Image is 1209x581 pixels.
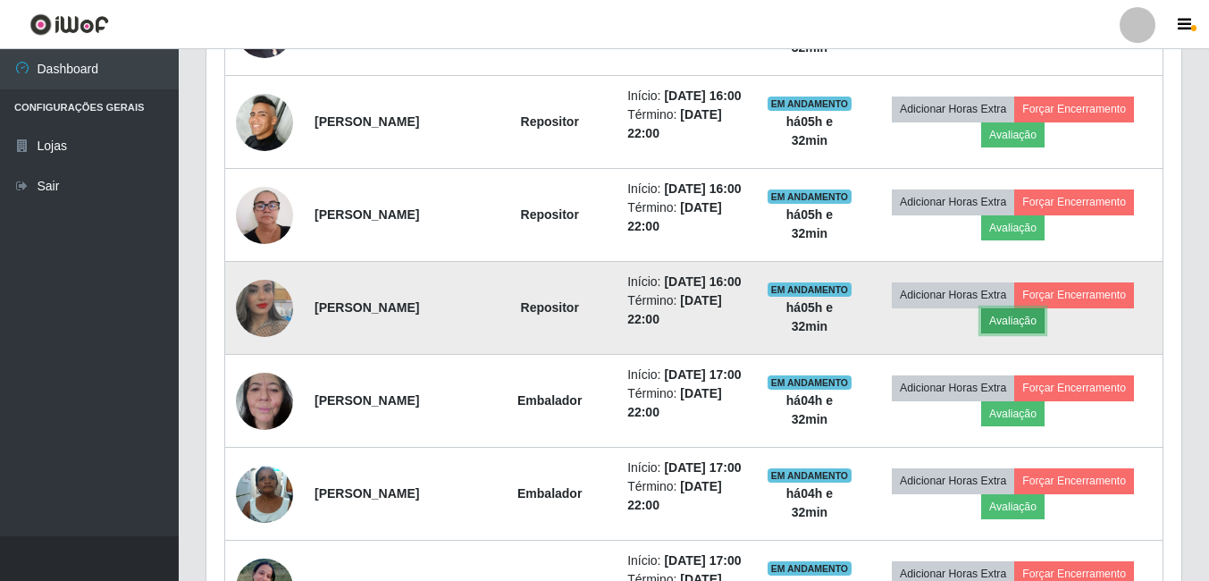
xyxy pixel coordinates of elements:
time: [DATE] 16:00 [664,274,741,289]
li: Término: [627,477,745,515]
li: Início: [627,87,745,105]
strong: há 05 h e 32 min [786,114,833,147]
li: Término: [627,291,745,329]
button: Forçar Encerramento [1014,282,1134,307]
strong: [PERSON_NAME] [315,300,419,315]
li: Início: [627,366,745,384]
img: 1680218023816.jpeg [236,456,293,532]
button: Adicionar Horas Extra [892,375,1014,400]
img: 1653531676872.jpeg [236,257,293,359]
button: Avaliação [981,122,1045,147]
img: 1653915171723.jpeg [236,363,293,439]
strong: Repositor [521,207,579,222]
strong: [PERSON_NAME] [315,114,419,129]
time: [DATE] 16:00 [664,88,741,103]
button: Forçar Encerramento [1014,468,1134,493]
li: Início: [627,459,745,477]
time: [DATE] 17:00 [664,367,741,382]
strong: há 04 h e 32 min [786,486,833,519]
strong: [PERSON_NAME] [315,486,419,501]
button: Avaliação [981,401,1045,426]
img: 1756344259057.jpeg [236,177,293,253]
button: Adicionar Horas Extra [892,468,1014,493]
li: Término: [627,105,745,143]
strong: [PERSON_NAME] [315,393,419,408]
strong: Repositor [521,300,579,315]
span: EM ANDAMENTO [768,468,852,483]
strong: há 04 h e 32 min [786,393,833,426]
li: Início: [627,180,745,198]
strong: Repositor [521,114,579,129]
time: [DATE] 17:00 [664,553,741,568]
img: 1690477066361.jpeg [236,94,293,151]
img: CoreUI Logo [29,13,109,36]
li: Início: [627,552,745,570]
time: [DATE] 16:00 [664,181,741,196]
li: Término: [627,384,745,422]
li: Início: [627,273,745,291]
span: EM ANDAMENTO [768,97,852,111]
button: Avaliação [981,215,1045,240]
button: Adicionar Horas Extra [892,97,1014,122]
strong: há 05 h e 32 min [786,207,833,240]
strong: Embalador [517,486,582,501]
time: [DATE] 17:00 [664,460,741,475]
strong: Embalador [517,393,582,408]
button: Adicionar Horas Extra [892,282,1014,307]
button: Adicionar Horas Extra [892,189,1014,215]
button: Avaliação [981,494,1045,519]
button: Forçar Encerramento [1014,97,1134,122]
span: EM ANDAMENTO [768,561,852,576]
button: Avaliação [981,308,1045,333]
strong: [PERSON_NAME] [315,207,419,222]
span: EM ANDAMENTO [768,375,852,390]
strong: há 05 h e 32 min [786,300,833,333]
span: EM ANDAMENTO [768,189,852,204]
span: EM ANDAMENTO [768,282,852,297]
li: Término: [627,198,745,236]
button: Forçar Encerramento [1014,375,1134,400]
button: Forçar Encerramento [1014,189,1134,215]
